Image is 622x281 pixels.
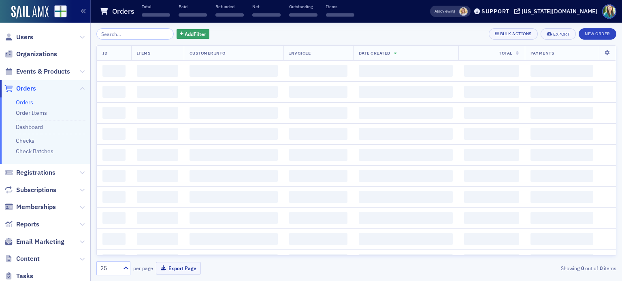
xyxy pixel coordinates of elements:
[102,254,126,266] span: ‌
[289,13,317,17] span: ‌
[102,86,126,98] span: ‌
[464,149,519,161] span: ‌
[464,254,519,266] span: ‌
[481,8,509,15] div: Support
[530,50,554,56] span: Payments
[489,28,538,40] button: Bulk Actions
[142,4,170,9] p: Total
[464,107,519,119] span: ‌
[4,272,33,281] a: Tasks
[16,67,70,76] span: Events & Products
[530,233,593,245] span: ‌
[359,149,453,161] span: ‌
[359,191,453,203] span: ‌
[16,148,53,155] a: Check Batches
[289,149,347,161] span: ‌
[530,191,593,203] span: ‌
[112,6,134,16] h1: Orders
[16,220,39,229] span: Reports
[16,186,56,194] span: Subscriptions
[359,254,453,266] span: ‌
[4,237,64,246] a: Email Marketing
[289,4,317,9] p: Outstanding
[102,149,126,161] span: ‌
[11,6,49,19] img: SailAMX
[289,50,311,56] span: Invoicee
[190,149,278,161] span: ‌
[289,65,347,77] span: ‌
[16,254,40,263] span: Content
[289,191,347,203] span: ‌
[215,13,244,17] span: ‌
[252,4,281,9] p: Net
[598,264,604,272] strong: 0
[530,128,593,140] span: ‌
[464,65,519,77] span: ‌
[137,128,178,140] span: ‌
[530,86,593,98] span: ‌
[289,233,347,245] span: ‌
[102,170,126,182] span: ‌
[252,13,281,17] span: ‌
[16,272,33,281] span: Tasks
[102,65,126,77] span: ‌
[16,99,33,106] a: Orders
[156,262,201,275] button: Export Page
[100,264,118,273] div: 25
[326,4,354,9] p: Items
[499,50,512,56] span: Total
[177,29,210,39] button: AddFilter
[179,4,207,9] p: Paid
[464,191,519,203] span: ‌
[4,84,36,93] a: Orders
[190,107,278,119] span: ‌
[289,86,347,98] span: ‌
[579,264,585,272] strong: 0
[190,254,278,266] span: ‌
[530,149,593,161] span: ‌
[530,65,593,77] span: ‌
[137,149,178,161] span: ‌
[179,13,207,17] span: ‌
[4,67,70,76] a: Events & Products
[530,107,593,119] span: ‌
[16,33,33,42] span: Users
[541,28,576,40] button: Export
[49,5,67,19] a: View Homepage
[514,8,600,14] button: [US_STATE][DOMAIN_NAME]
[464,212,519,224] span: ‌
[190,233,278,245] span: ‌
[359,170,453,182] span: ‌
[102,233,126,245] span: ‌
[4,203,56,211] a: Memberships
[289,128,347,140] span: ‌
[102,191,126,203] span: ‌
[359,233,453,245] span: ‌
[500,32,532,36] div: Bulk Actions
[326,13,354,17] span: ‌
[137,212,178,224] span: ‌
[464,128,519,140] span: ‌
[464,233,519,245] span: ‌
[522,8,597,15] div: [US_STATE][DOMAIN_NAME]
[96,28,174,40] input: Search…
[435,8,455,14] span: Viewing
[4,220,39,229] a: Reports
[289,254,347,266] span: ‌
[137,170,178,182] span: ‌
[289,107,347,119] span: ‌
[102,128,126,140] span: ‌
[359,65,453,77] span: ‌
[579,28,616,40] button: New Order
[137,233,178,245] span: ‌
[4,33,33,42] a: Users
[4,254,40,263] a: Content
[215,4,244,9] p: Refunded
[190,86,278,98] span: ‌
[530,170,593,182] span: ‌
[16,50,57,59] span: Organizations
[190,191,278,203] span: ‌
[359,86,453,98] span: ‌
[137,191,178,203] span: ‌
